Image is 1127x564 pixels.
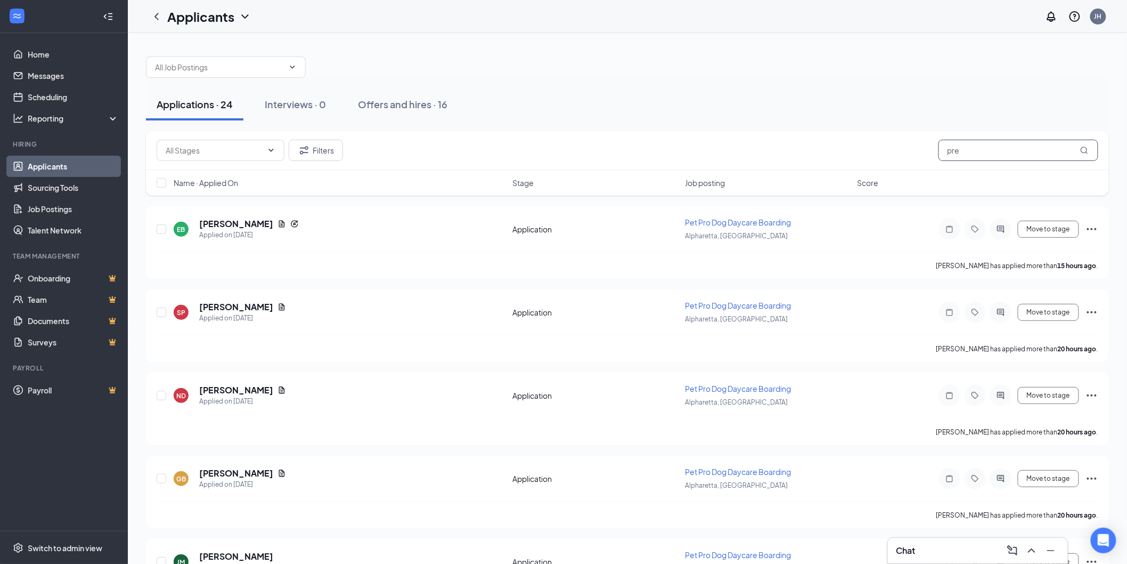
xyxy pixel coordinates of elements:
[155,61,284,73] input: All Job Postings
[936,428,1098,437] p: [PERSON_NAME] has applied more than .
[1025,544,1038,557] svg: ChevronUp
[298,144,311,157] svg: Filter
[28,380,119,401] a: PayrollCrown
[994,308,1007,317] svg: ActiveChat
[265,98,326,111] div: Interviews · 0
[685,467,791,477] span: Pet Pro Dog Daycare Boarding
[969,225,982,233] svg: Tag
[13,364,117,373] div: Payroll
[28,198,119,220] a: Job Postings
[289,140,343,161] button: Filter Filters
[13,140,117,149] div: Hiring
[994,391,1007,400] svg: ActiveChat
[1018,387,1079,404] button: Move to stage
[685,398,788,406] span: Alpharetta, [GEOGRAPHIC_DATA]
[1058,262,1097,270] b: 15 hours ago
[969,391,982,400] svg: Tag
[28,543,102,553] div: Switch to admin view
[28,310,119,332] a: DocumentsCrown
[857,178,879,188] span: Score
[1095,12,1102,21] div: JH
[943,308,956,317] svg: Note
[685,315,788,323] span: Alpharetta, [GEOGRAPHIC_DATA]
[1091,528,1116,553] div: Open Intercom Messenger
[277,386,286,394] svg: Document
[28,86,119,108] a: Scheduling
[994,225,1007,233] svg: ActiveChat
[896,545,916,557] h3: Chat
[512,390,679,401] div: Application
[13,113,23,124] svg: Analysis
[277,303,286,311] svg: Document
[167,7,234,26] h1: Applicants
[199,551,273,562] h5: [PERSON_NAME]
[199,396,286,407] div: Applied on [DATE]
[943,474,956,483] svg: Note
[166,144,263,156] input: All Stages
[685,217,791,227] span: Pet Pro Dog Daycare Boarding
[969,308,982,317] svg: Tag
[685,178,725,188] span: Job posting
[199,468,273,479] h5: [PERSON_NAME]
[199,384,273,396] h5: [PERSON_NAME]
[157,98,233,111] div: Applications · 24
[288,63,297,71] svg: ChevronDown
[1018,304,1079,321] button: Move to stage
[28,44,119,65] a: Home
[358,98,447,111] div: Offers and hires · 16
[1023,542,1040,559] button: ChevronUp
[150,10,163,23] svg: ChevronLeft
[994,474,1007,483] svg: ActiveChat
[1058,511,1097,519] b: 20 hours ago
[943,225,956,233] svg: Note
[13,252,117,261] div: Team Management
[28,268,119,289] a: OnboardingCrown
[512,473,679,484] div: Application
[936,511,1098,520] p: [PERSON_NAME] has applied more than .
[267,146,275,155] svg: ChevronDown
[1085,472,1098,485] svg: Ellipses
[1004,542,1021,559] button: ComposeMessage
[277,220,286,228] svg: Document
[1068,10,1081,23] svg: QuestionInfo
[199,313,286,324] div: Applied on [DATE]
[239,10,251,23] svg: ChevronDown
[28,220,119,241] a: Talent Network
[103,11,113,22] svg: Collapse
[28,177,119,198] a: Sourcing Tools
[685,301,791,310] span: Pet Pro Dog Daycare Boarding
[969,474,982,483] svg: Tag
[1018,470,1079,487] button: Move to stage
[12,11,22,21] svg: WorkstreamLogo
[177,308,185,317] div: SP
[512,178,534,188] span: Stage
[936,344,1098,353] p: [PERSON_NAME] has applied more than .
[28,156,119,177] a: Applicants
[1006,544,1019,557] svg: ComposeMessage
[290,220,299,228] svg: Reapply
[1045,10,1058,23] svg: Notifications
[28,289,119,310] a: TeamCrown
[1080,146,1089,155] svg: MagnifyingGlass
[685,232,788,240] span: Alpharetta, [GEOGRAPHIC_DATA]
[936,261,1098,270] p: [PERSON_NAME] has applied more than .
[199,230,299,240] div: Applied on [DATE]
[1044,544,1057,557] svg: Minimize
[1085,389,1098,402] svg: Ellipses
[938,140,1098,161] input: Search in applications
[685,550,791,560] span: Pet Pro Dog Daycare Boarding
[1018,221,1079,238] button: Move to stage
[1085,306,1098,319] svg: Ellipses
[1058,428,1097,436] b: 20 hours ago
[174,178,238,188] span: Name · Applied On
[199,301,273,313] h5: [PERSON_NAME]
[176,391,186,400] div: ND
[199,479,286,490] div: Applied on [DATE]
[28,332,119,353] a: SurveysCrown
[943,391,956,400] svg: Note
[277,469,286,478] svg: Document
[13,543,23,553] svg: Settings
[685,481,788,489] span: Alpharetta, [GEOGRAPHIC_DATA]
[1058,345,1097,353] b: 20 hours ago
